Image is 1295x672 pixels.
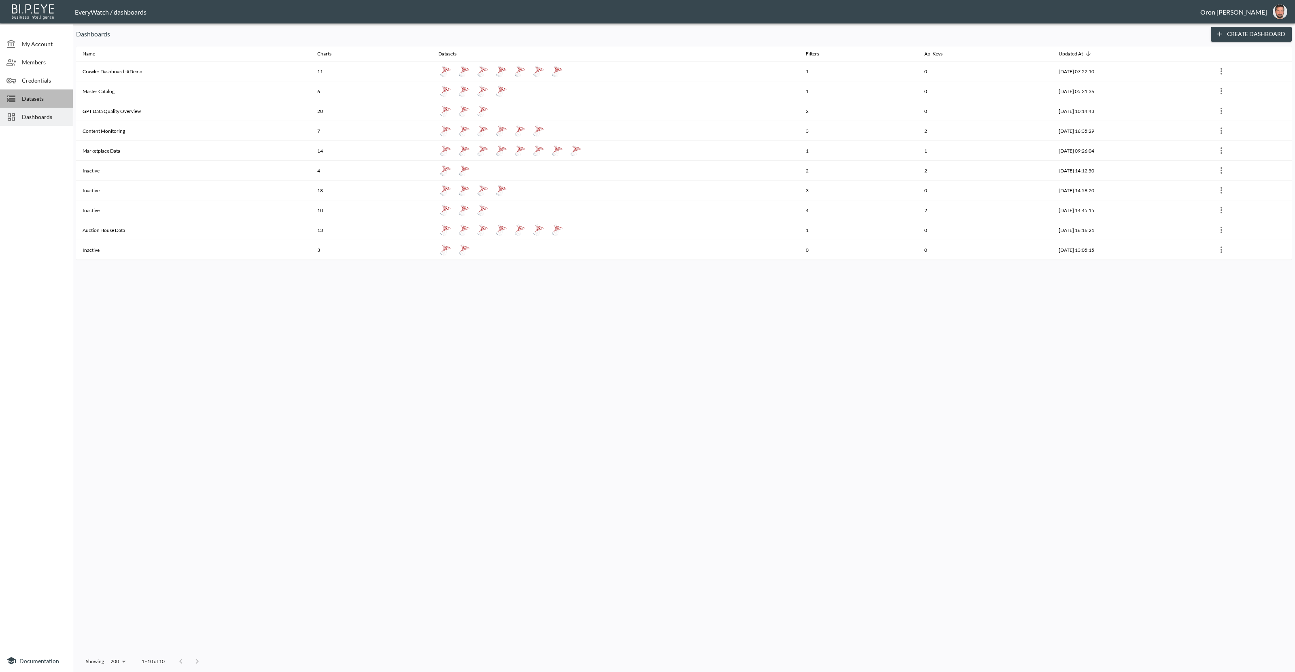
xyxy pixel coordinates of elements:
a: ContentControl_Discrepancies [494,123,509,138]
img: mssql icon [459,66,470,77]
th: {"type":{"isMobxInjector":true,"displayName":"inject-with-userStore-stripeStore-dashboardsStore(O... [1208,161,1292,181]
img: mssql icon [514,224,526,236]
th: GPT Data Quality Overview [76,101,311,121]
a: Auction_Event_Sync_&_Publish [457,183,471,198]
th: 0 [918,101,1052,121]
img: mssql icon [477,204,488,216]
a: ContentMonitoring_ManufacturerLevel [457,123,471,138]
th: 2025-05-07, 14:45:15 [1052,200,1208,220]
img: mssql icon [440,204,451,216]
span: Name [83,49,106,59]
th: {"type":"div","key":null,"ref":null,"props":{"style":{"display":"flex","gap":10},"children":[{"ty... [432,141,799,161]
span: Charts [317,49,342,59]
div: Datasets [438,49,456,59]
a: Source_Count_Sold [438,64,453,79]
p: Dashboards [76,29,1204,39]
th: 20 [311,101,432,121]
th: 1 [799,62,918,81]
th: 1 [799,81,918,101]
th: 2025-04-03, 13:05:15 [1052,240,1208,260]
div: Updated At [1059,49,1083,59]
th: 3 [799,181,918,200]
img: mssql icon [459,125,470,136]
button: more [1215,65,1228,78]
th: {"type":"div","key":null,"ref":null,"props":{"style":{"display":"flex","gap":10},"children":[{"ty... [432,101,799,121]
img: mssql icon [496,145,507,156]
th: 0 [799,240,918,260]
a: Publish Count [513,223,527,237]
button: Create Dashboard [1211,27,1292,42]
button: more [1215,144,1228,157]
img: mssql icon [533,224,544,236]
th: 2 [799,161,918,181]
img: mssql icon [477,224,488,236]
img: mssql icon [514,66,526,77]
a: Marketplace_FullReport_ManufacturerLevel [513,143,527,158]
a: Image errors [457,242,471,257]
span: Api Keys [924,49,953,59]
a: MasterCatalog_FullCatalog [494,84,509,98]
img: mssql icon [459,204,470,216]
th: 0 [918,240,1052,260]
img: mssql icon [496,125,507,136]
a: Benda Moderation Report [457,203,471,217]
a: GPT_Daily_Count [457,104,471,118]
img: mssql icon [459,145,470,156]
th: {"type":"div","key":null,"ref":null,"props":{"style":{"display":"flex","gap":10},"children":[{"ty... [432,81,799,101]
button: more [1215,184,1228,197]
a: Marketplace_DailyPublishBySource [569,143,583,158]
th: Inactive [76,181,311,200]
th: 7 [311,121,432,141]
th: 2 [799,101,918,121]
img: f7df4f0b1e237398fe25aedd0497c453 [1273,4,1287,19]
span: Datasets [22,94,66,103]
th: 2025-05-07, 14:58:20 [1052,181,1208,200]
th: {"type":{"isMobxInjector":true,"displayName":"inject-with-userStore-stripeStore-dashboardsStore(O... [1208,141,1292,161]
a: Auction_Lots_Status_Monthly [438,203,453,217]
a: Source_Count_Weekly [476,64,490,79]
img: mssql icon [459,105,470,117]
a: Source_Count_Active [457,64,471,79]
button: more [1215,104,1228,117]
button: more [1215,223,1228,236]
th: {"type":"div","key":null,"ref":null,"props":{"style":{"display":"flex","gap":10},"children":[{"ty... [432,181,799,200]
img: mssql icon [440,185,451,196]
p: Showing [86,658,104,665]
th: Master Catalog [76,81,311,101]
a: Source_Count_Details [513,64,527,79]
a: ContentMonitoring_MarketplaceDetail [531,123,546,138]
a: Source_Count_Added [550,64,565,79]
img: mssql icon [496,224,507,236]
th: Auction House Data [76,220,311,240]
th: {"type":{"isMobxInjector":true,"displayName":"inject-with-userStore-stripeStore-dashboardsStore(O... [1208,121,1292,141]
a: Source_Count_Overall [531,64,546,79]
div: EveryWatch / dashboards [75,8,1200,16]
th: 1 [799,220,918,240]
a: AuctionHouse_FullReport_MarketLevel [476,223,490,237]
th: 2 [918,200,1052,220]
a: Benda - current_lot_statuses [457,163,471,178]
a: Auction_Event_Sync_&_Publish [494,223,509,237]
div: Oron [PERSON_NAME] [1200,8,1267,16]
a: Dashboard_MasterCatalog_AttributeAnalysis [457,84,471,98]
span: My Account [22,40,66,48]
a: ModerationLogs [494,183,509,198]
img: mssql icon [496,185,507,196]
th: 11 [311,62,432,81]
th: 1 [918,141,1052,161]
img: mssql icon [496,66,507,77]
a: Marketplace_NotSyncDetail [438,143,453,158]
th: Inactive [76,200,311,220]
div: Api Keys [924,49,943,59]
div: 200 [107,656,129,667]
th: 3 [311,240,432,260]
button: more [1215,85,1228,98]
th: 3 [799,121,918,141]
button: oron@bipeye.com [1267,2,1293,21]
img: mssql icon [440,125,451,136]
img: mssql icon [514,145,526,156]
span: Credentials [22,76,66,85]
a: Marketplace_Sync&Publish [550,143,565,158]
a: AuctionHouse_FullReport_EventLevel [457,223,471,237]
img: mssql icon [440,85,451,97]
